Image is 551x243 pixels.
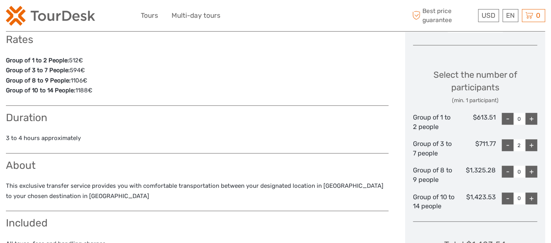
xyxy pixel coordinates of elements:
div: - [502,166,514,178]
a: Multi-day tours [172,10,220,21]
span: USD [482,11,495,19]
p: This exclusive transfer service provides you with comfortable transportation between your designa... [6,181,389,201]
div: $1,423.53 [454,193,496,211]
strong: Group of 8 to 9 People: [6,77,71,84]
div: Select the number of participants [413,69,537,105]
h2: Duration [6,112,389,124]
strong: Group of 1 to 2 People: [6,57,69,64]
a: Tours [141,10,158,21]
div: + [525,113,537,125]
div: Group of 3 to 7 people [413,139,454,158]
div: Group of 8 to 9 people [413,166,454,184]
div: $613.51 [454,113,496,131]
div: Group of 1 to 2 people [413,113,454,131]
strong: Group of 10 to 14 People: [6,87,75,94]
p: We're away right now. Please check back later! [11,14,89,20]
button: Open LiveChat chat widget [91,12,100,22]
p: 512€ 594€ 1106€ 1188€ [6,56,389,96]
div: - [502,113,514,125]
p: 3 to 4 hours approximately [6,133,389,144]
div: - [502,139,514,151]
span: 0 [535,11,542,19]
div: (min. 1 participant) [413,97,537,105]
div: + [525,193,537,204]
h2: Rates [6,34,389,46]
h2: About [6,159,389,172]
strong: Group of 3 to 7 People: [6,67,70,74]
div: - [502,193,514,204]
div: EN [502,9,518,22]
div: $711.77 [454,139,496,158]
span: Best price guarantee [410,7,476,24]
div: Group of 10 to 14 people [413,193,454,211]
div: + [525,139,537,151]
div: $1,325.28 [454,166,496,184]
div: + [525,166,537,178]
h2: Included [6,217,389,230]
img: 2254-3441b4b5-4e5f-4d00-b396-31f1d84a6ebf_logo_small.png [6,6,95,26]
